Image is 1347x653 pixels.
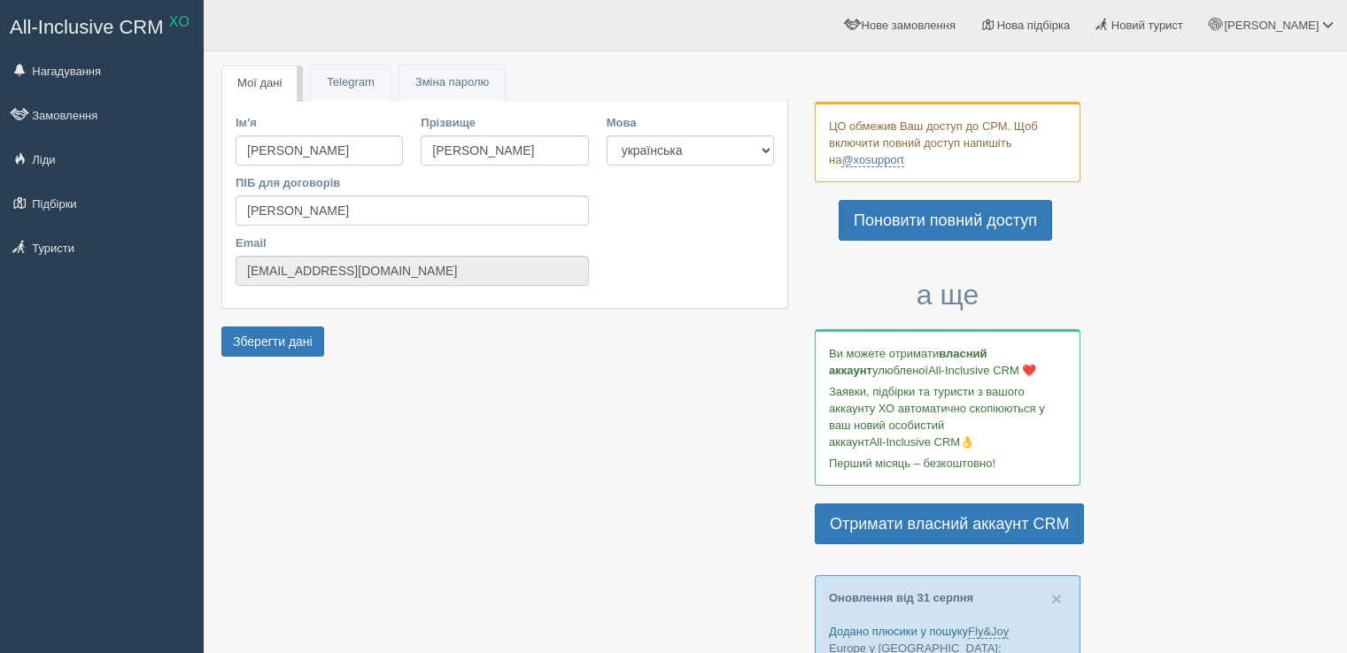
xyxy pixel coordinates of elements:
[1,1,203,50] a: All-Inclusive CRM XO
[1224,19,1319,32] span: [PERSON_NAME]
[236,234,589,251] label: Email
[997,19,1071,32] span: Нова підбірка
[829,383,1066,450] p: Заявки, підбірки та туристи з вашого аккаунту ХО автоматично скопіюються у ваш новий особистий ак...
[607,114,774,131] label: Мова
[236,114,403,131] label: Ім'я
[311,65,390,101] a: Telegram
[841,153,903,167] a: @xosupport
[1051,589,1062,608] button: Close
[1051,588,1062,609] span: ×
[829,591,973,604] a: Оновлення від 31 серпня
[815,102,1080,182] div: ЦО обмежив Ваш доступ до СРМ. Щоб включити повний доступ напишіть на
[421,114,588,131] label: Прізвище
[221,65,298,102] a: Мої дані
[236,174,589,191] label: ПІБ для договорів
[839,200,1052,241] a: Поновити повний доступ
[399,65,505,101] a: Зміна паролю
[815,503,1084,544] a: Отримати власний аккаунт CRM
[415,75,489,88] span: Зміна паролю
[169,14,190,29] sup: XO
[1111,19,1183,32] span: Новий турист
[829,347,987,377] b: власний аккаунт
[862,19,956,32] span: Нове замовлення
[928,364,1036,377] span: All-Inclusive CRM ❤️
[236,196,589,226] input: Юлія Ломан
[829,345,1066,379] p: Ви можете отримати улюбленої
[829,455,1066,472] p: Перший місяць – безкоштовно!
[221,326,324,357] button: Зберегти дані
[10,16,164,38] span: All-Inclusive CRM
[870,435,975,449] span: All-Inclusive CRM👌
[815,280,1080,311] h3: а ще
